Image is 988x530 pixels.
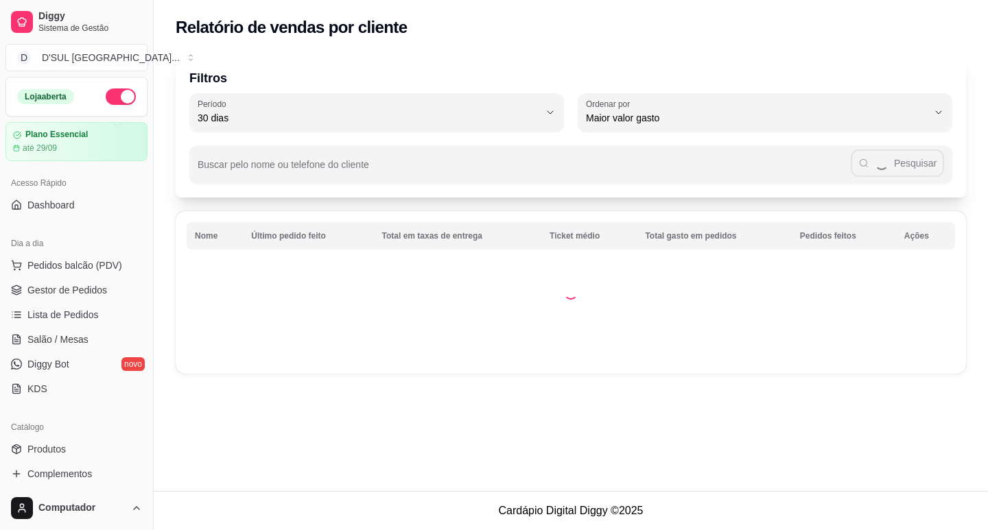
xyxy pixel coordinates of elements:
[5,416,148,438] div: Catálogo
[189,69,952,88] p: Filtros
[578,93,952,132] button: Ordenar porMaior valor gasto
[27,467,92,481] span: Complementos
[27,283,107,297] span: Gestor de Pedidos
[17,89,74,104] div: Loja aberta
[17,51,31,64] span: D
[586,98,635,110] label: Ordenar por
[5,44,148,71] button: Select a team
[5,232,148,254] div: Dia a dia
[189,93,564,132] button: Período30 dias
[5,122,148,161] a: Plano Essencialaté 29/09
[27,258,122,272] span: Pedidos balcão (PDV)
[198,163,851,177] input: Buscar pelo nome ou telefone do cliente
[23,143,57,154] article: até 29/09
[154,491,988,530] footer: Cardápio Digital Diggy © 2025
[5,254,148,276] button: Pedidos balcão (PDV)
[564,286,578,300] div: Loading
[27,442,66,456] span: Produtos
[38,502,126,514] span: Computador
[5,463,148,485] a: Complementos
[25,130,88,140] article: Plano Essencial
[198,98,231,110] label: Período
[5,5,148,38] a: DiggySistema de Gestão
[5,492,148,525] button: Computador
[5,194,148,216] a: Dashboard
[27,333,89,346] span: Salão / Mesas
[586,111,928,125] span: Maior valor gasto
[27,308,99,322] span: Lista de Pedidos
[42,51,180,64] div: D'SUL [GEOGRAPHIC_DATA] ...
[176,16,408,38] h2: Relatório de vendas por cliente
[5,328,148,350] a: Salão / Mesas
[198,111,539,125] span: 30 dias
[106,88,136,105] button: Alterar Status
[27,198,75,212] span: Dashboard
[5,353,148,375] a: Diggy Botnovo
[38,10,142,23] span: Diggy
[27,357,69,371] span: Diggy Bot
[5,172,148,194] div: Acesso Rápido
[27,382,47,396] span: KDS
[5,438,148,460] a: Produtos
[5,279,148,301] a: Gestor de Pedidos
[38,23,142,34] span: Sistema de Gestão
[5,378,148,400] a: KDS
[5,304,148,326] a: Lista de Pedidos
